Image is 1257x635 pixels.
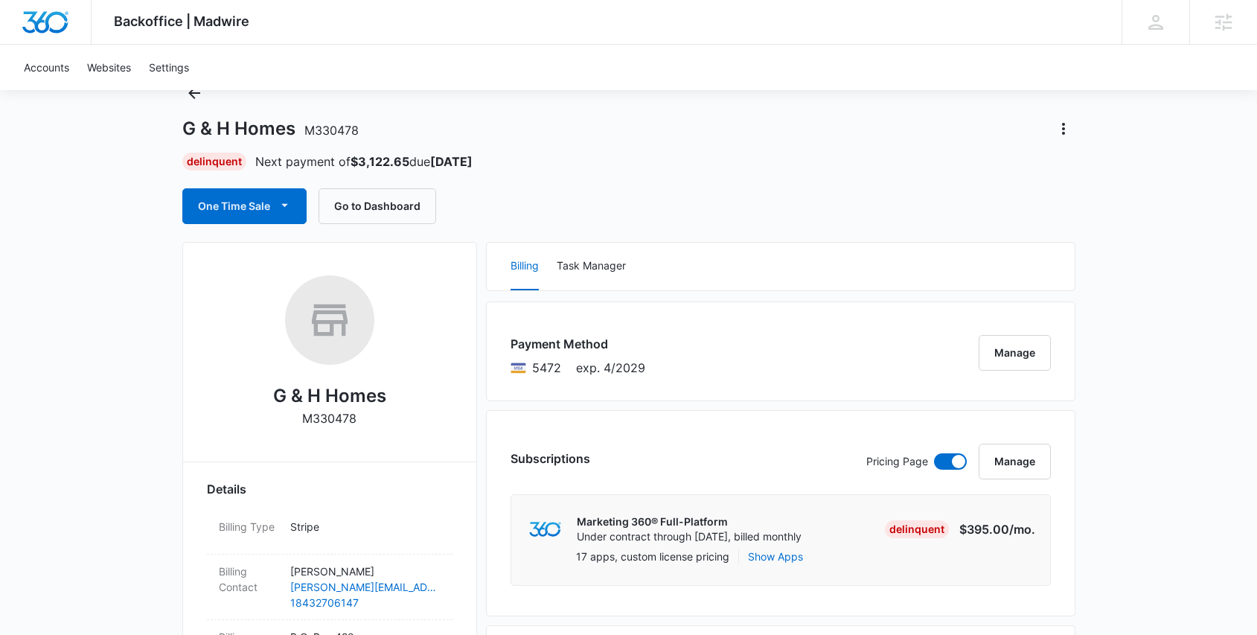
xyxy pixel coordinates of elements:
[866,453,928,470] p: Pricing Page
[255,153,473,170] p: Next payment of due
[290,579,441,595] a: [PERSON_NAME][EMAIL_ADDRESS][DOMAIN_NAME]
[207,480,246,498] span: Details
[959,520,1035,538] p: $395.00
[576,359,645,377] span: exp. 4/2029
[748,549,803,564] button: Show Apps
[532,359,561,377] span: Visa ending with
[351,154,409,169] strong: $3,122.65
[1052,117,1075,141] button: Actions
[182,81,206,105] button: Back
[576,549,729,564] p: 17 apps, custom license pricing
[290,595,441,610] a: 18432706147
[182,153,246,170] div: Delinquent
[207,555,452,620] div: Billing Contact[PERSON_NAME][PERSON_NAME][EMAIL_ADDRESS][DOMAIN_NAME]18432706147
[557,243,626,290] button: Task Manager
[219,519,278,535] dt: Billing Type
[290,564,441,579] p: [PERSON_NAME]
[290,519,441,535] p: Stripe
[430,154,473,169] strong: [DATE]
[182,188,307,224] button: One Time Sale
[529,522,561,537] img: marketing360Logo
[577,514,802,529] p: Marketing 360® Full-Platform
[511,243,539,290] button: Billing
[219,564,278,595] dt: Billing Contact
[885,520,949,538] div: Delinquent
[207,510,452,555] div: Billing TypeStripe
[302,409,356,427] p: M330478
[304,123,359,138] span: M330478
[78,45,140,90] a: Websites
[273,383,386,409] h2: G & H Homes
[15,45,78,90] a: Accounts
[182,118,359,140] h1: G & H Homes
[140,45,198,90] a: Settings
[1009,522,1035,537] span: /mo.
[979,335,1051,371] button: Manage
[114,13,249,29] span: Backoffice | Madwire
[577,529,802,544] p: Under contract through [DATE], billed monthly
[511,335,645,353] h3: Payment Method
[511,450,590,468] h3: Subscriptions
[319,188,436,224] button: Go to Dashboard
[979,444,1051,479] button: Manage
